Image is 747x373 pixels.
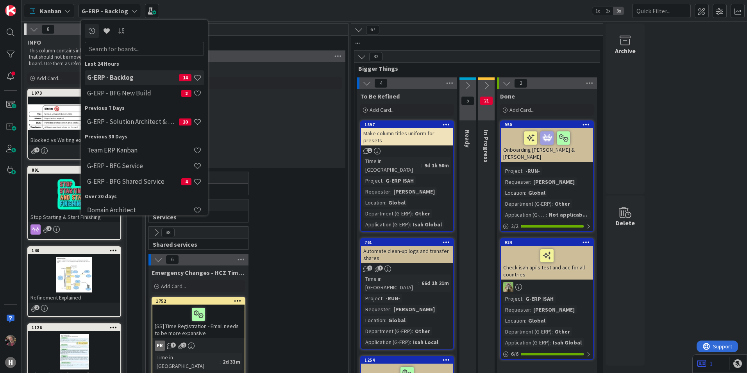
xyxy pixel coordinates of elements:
span: 32 [369,52,382,61]
div: 1126 [32,325,120,330]
div: [PERSON_NAME] [391,187,437,196]
span: 1x [592,7,603,15]
div: G-ERP ISAH [524,294,556,303]
div: PR [152,341,245,351]
h4: Domain Architect [87,206,193,214]
span: : [522,167,524,175]
div: Department (G-ERP) [503,199,552,208]
img: Visit kanbanzone.com [5,5,16,16]
div: 140Refinement Explained [28,247,120,303]
div: [PERSON_NAME] [391,305,437,314]
div: 2d 33m [221,357,242,366]
span: : [390,305,391,314]
div: G-ERP ISAH [384,176,416,185]
div: Time in [GEOGRAPHIC_DATA] [363,157,421,174]
div: Project [503,294,522,303]
div: 66d 1h 21m [420,279,451,287]
div: 924 [504,240,593,245]
div: H [5,357,16,368]
span: Kanban [40,6,61,16]
div: Location [363,316,385,325]
span: 5 [461,96,474,106]
span: Support [16,1,36,11]
div: 1973 [28,90,120,97]
span: : [382,294,384,303]
div: 1752 [156,298,245,304]
div: [PERSON_NAME] [531,178,577,186]
span: : [412,327,413,335]
div: 1897 [365,122,453,127]
div: 1897Make column titles uniform for presets [361,121,453,145]
a: 1 [697,359,713,368]
div: Application (G-ERP) [503,338,550,347]
span: 1 [378,265,383,271]
span: 2x [603,7,613,15]
span: Services [153,213,238,221]
span: INFO [27,38,41,46]
div: 1254 [361,357,453,364]
div: Time in [GEOGRAPHIC_DATA] [363,274,418,292]
h4: G-ERP - Backlog [87,74,179,81]
div: Other [553,327,572,336]
span: : [410,220,411,229]
div: Requester [363,305,390,314]
span: : [522,294,524,303]
span: To Be Refined [360,92,400,100]
span: 2 [34,305,39,310]
span: 21 [480,96,493,106]
b: G-ERP - Backlog [82,7,128,15]
div: Global [526,316,547,325]
span: 6 / 6 [511,350,518,358]
span: : [530,305,531,314]
div: Stop Starting & Start Finishing [28,212,120,222]
div: Requester [503,178,530,186]
div: Delete [616,218,635,228]
div: Previous 30 Days [85,133,204,141]
div: Check isah api's test and acc for all countries [501,246,593,280]
div: 6/6 [501,349,593,359]
span: : [385,198,386,207]
h4: Team ERP Kanban [87,146,193,154]
span: Options [150,38,338,45]
div: 761 [365,240,453,245]
span: : [530,178,531,186]
div: Previous 7 Days [85,104,204,112]
div: Application (G-ERP) [503,210,546,219]
span: : [525,188,526,197]
a: 924Check isah api's test and acc for all countriesTTProject:G-ERP ISAHRequester:[PERSON_NAME]Loca... [500,238,594,360]
span: : [552,327,553,336]
div: 1752[SS] Time Registration - Email needs to be more expansive [152,298,245,338]
span: : [550,338,551,347]
div: Isah Local [411,338,440,346]
div: Over 30 days [85,192,204,201]
span: Shared services [153,240,238,248]
div: Department (G-ERP) [503,327,552,336]
span: Ready [464,130,472,147]
a: 140Refinement Explained [27,246,121,317]
span: Add Card... [37,75,62,82]
div: Not applicab... [547,210,589,219]
div: Make column titles uniform for presets [361,128,453,145]
div: Department (G-ERP) [363,327,412,335]
p: This column contains information cards that should not be moved across the board. Use them as ref... [29,48,120,67]
div: Refinement Explained [28,292,120,303]
div: 1752 [152,298,245,305]
h4: G-ERP - BFG Shared Service [87,178,181,185]
div: 950 [504,122,593,127]
span: 8 [41,25,55,34]
h4: G-ERP - Solution Architect & Management [87,118,179,126]
div: 950Onboarding [PERSON_NAME] & [PERSON_NAME] [501,121,593,162]
span: 6 [166,255,179,264]
img: TT [503,282,513,292]
span: : [220,357,221,366]
span: : [525,316,526,325]
span: 38 [161,228,175,237]
div: TT [501,282,593,292]
div: Location [363,198,385,207]
div: Global [526,188,547,197]
img: BF [5,335,16,346]
div: 9d 1h 50m [422,161,451,170]
div: Isah Global [551,338,584,347]
div: 950 [501,121,593,128]
span: : [418,279,420,287]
